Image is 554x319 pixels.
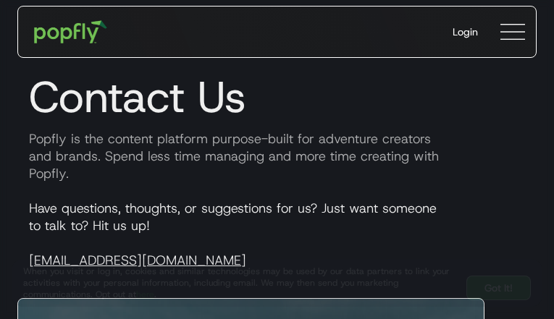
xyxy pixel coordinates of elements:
[136,289,154,300] a: here
[24,10,117,54] a: home
[29,252,246,269] a: [EMAIL_ADDRESS][DOMAIN_NAME]
[17,130,537,182] p: Popfly is the content platform purpose-built for adventure creators and brands. Spend less time m...
[453,25,478,39] div: Login
[466,276,531,300] a: Got It!
[17,71,537,123] h1: Contact Us
[441,13,490,51] a: Login
[23,265,455,300] div: When you visit or log in, cookies and similar technologies may be used by our data partners to li...
[17,200,537,269] p: Have questions, thoughts, or suggestions for us? Just want someone to talk to? Hit us up!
